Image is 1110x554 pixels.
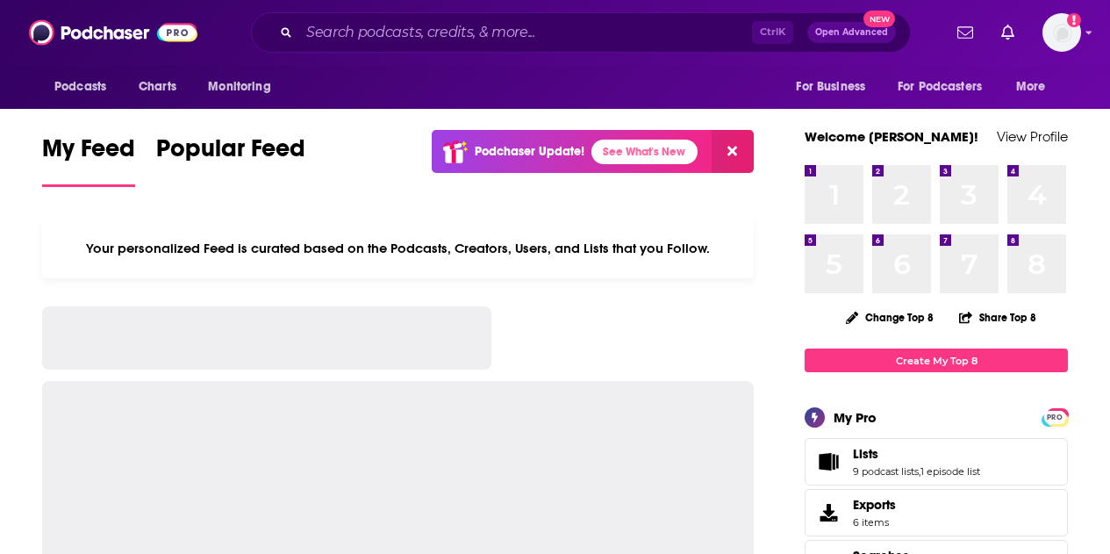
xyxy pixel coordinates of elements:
[156,133,305,187] a: Popular Feed
[853,446,878,462] span: Lists
[853,516,896,529] span: 6 items
[156,133,305,174] span: Popular Feed
[805,128,978,145] a: Welcome [PERSON_NAME]!
[29,16,197,49] img: Podchaser - Follow, Share and Rate Podcasts
[920,465,980,478] a: 1 episode list
[42,133,135,187] a: My Feed
[811,450,846,474] a: Lists
[834,409,877,426] div: My Pro
[898,75,982,99] span: For Podcasters
[1044,410,1065,423] a: PRO
[299,18,752,47] input: Search podcasts, credits, & more...
[1042,13,1081,52] span: Logged in as gabrielle.gantz
[1044,411,1065,424] span: PRO
[42,219,754,278] div: Your personalized Feed is curated based on the Podcasts, Creators, Users, and Lists that you Follow.
[591,140,698,164] a: See What's New
[139,75,176,99] span: Charts
[853,465,919,478] a: 9 podcast lists
[1067,13,1081,27] svg: Add a profile image
[807,22,896,43] button: Open AdvancedNew
[994,18,1021,47] a: Show notifications dropdown
[958,300,1037,335] button: Share Top 8
[919,465,920,478] span: ,
[886,70,1007,104] button: open menu
[863,11,895,27] span: New
[784,70,887,104] button: open menu
[54,75,106,99] span: Podcasts
[127,70,187,104] a: Charts
[752,21,793,44] span: Ctrl K
[42,133,135,174] span: My Feed
[1016,75,1046,99] span: More
[796,75,865,99] span: For Business
[853,446,980,462] a: Lists
[805,349,1068,372] a: Create My Top 8
[835,306,944,328] button: Change Top 8
[853,497,896,513] span: Exports
[196,70,293,104] button: open menu
[42,70,129,104] button: open menu
[251,12,911,53] div: Search podcasts, credits, & more...
[805,489,1068,536] a: Exports
[950,18,980,47] a: Show notifications dropdown
[811,500,846,525] span: Exports
[1042,13,1081,52] button: Show profile menu
[1004,70,1068,104] button: open menu
[815,28,888,37] span: Open Advanced
[475,144,584,159] p: Podchaser Update!
[208,75,270,99] span: Monitoring
[997,128,1068,145] a: View Profile
[1042,13,1081,52] img: User Profile
[805,438,1068,486] span: Lists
